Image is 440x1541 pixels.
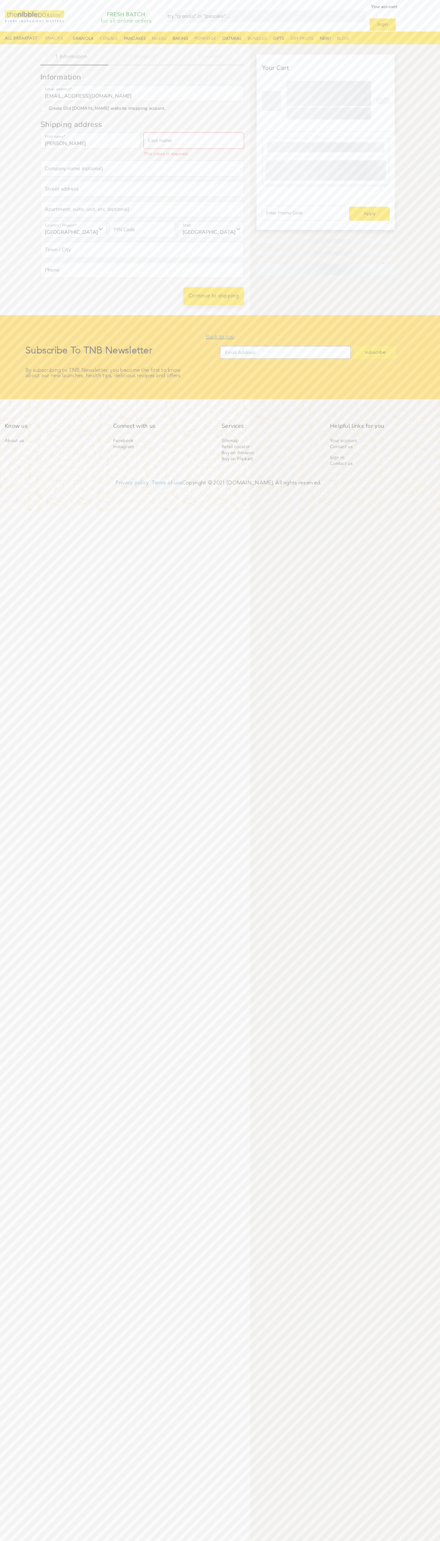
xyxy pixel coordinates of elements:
[183,287,244,305] a: Continue to shipping
[365,350,386,355] span: subscribe
[25,346,220,356] h2: Subscribe To TNB Newsletter
[25,368,220,378] p: By subscribing to TNB Newsletter, you become the first to know about our new launches, health tip...
[173,37,189,41] b: BAKING
[191,35,220,43] a: PORRIDGE
[166,10,357,22] input: Search
[320,37,331,41] b: NEW!
[354,346,395,359] button: subscribe
[222,451,320,455] a: Buy on Amazon
[113,423,212,429] h4: Connect with us
[120,35,150,43] a: PANCAKES
[69,35,97,43] a: GRANOLA
[220,346,351,359] input: Email Address
[40,121,244,128] h3: Shipping address
[222,457,253,461] span: Buy on Flipkart
[40,262,244,278] input: Phone
[124,37,146,41] b: PANCAKES
[96,35,121,43] a: CEREALS
[5,439,104,443] a: About us
[330,423,429,429] h4: Helpful links for you
[107,12,145,17] strong: FRESH BATCH
[113,439,212,443] a: Facebook
[176,54,244,66] a: Payment
[316,35,335,43] a: NEW!
[40,85,244,101] input: Email address
[330,439,429,443] a: Your account
[108,54,176,66] a: Shipping
[218,35,245,43] a: OATMEAL
[370,18,396,31] a: login
[40,161,244,177] input: Company name (optional)
[222,457,320,461] a: Buy on Flipkart
[222,439,320,443] a: Sitemap
[370,2,397,12] a: Your account
[89,480,348,486] p: Copyright © 2021 [DOMAIN_NAME]. All rights reserved.
[330,462,429,466] a: Contact us
[144,152,244,156] li: This value is required.
[115,480,149,486] a: Privacy policy
[72,37,93,41] b: GRANOLA
[5,10,64,22] img: TNB-logo
[113,445,212,449] a: Instagram
[222,439,239,443] span: Sitemap
[330,439,357,443] span: Your account
[148,35,170,43] a: MUESLI
[5,439,24,443] span: About us
[5,36,38,40] a: All breakfast
[330,462,353,466] span: Contact us
[144,133,244,149] input: Last name
[40,181,244,197] input: Street address
[222,445,320,449] a: Retail Locator
[40,201,244,217] input: Apartment, suite, unit, etc. (optional)
[287,35,318,43] a: DRY FRUITS
[43,36,65,40] a: Snacks
[330,455,344,460] span: Sign in
[40,133,141,149] input: First name
[49,106,166,111] label: Create Old [DOMAIN_NAME] website shopping account.
[222,37,242,41] b: OATMEAL
[40,54,108,66] a: Information
[269,35,288,43] a: GIFTS
[330,445,353,449] span: Contact us
[222,451,254,455] span: Buy on Amazon
[333,35,353,43] a: BLOG
[152,480,182,486] a: Terms of use
[244,35,271,43] a: BUNDLES
[377,22,388,27] span: login
[109,221,175,237] input: PIN Code
[273,37,285,41] b: GIFTS
[206,334,234,340] a: Back to top
[40,242,244,258] input: Town / City
[113,439,134,443] span: Facebook
[113,445,134,449] span: Instagram
[222,445,250,449] span: Retail Locator
[169,35,192,43] a: BAKING
[40,73,244,81] h3: Information
[222,423,320,429] h4: Services
[5,423,104,429] h4: Know us
[330,455,429,460] a: Sign in
[330,445,429,449] a: Contact us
